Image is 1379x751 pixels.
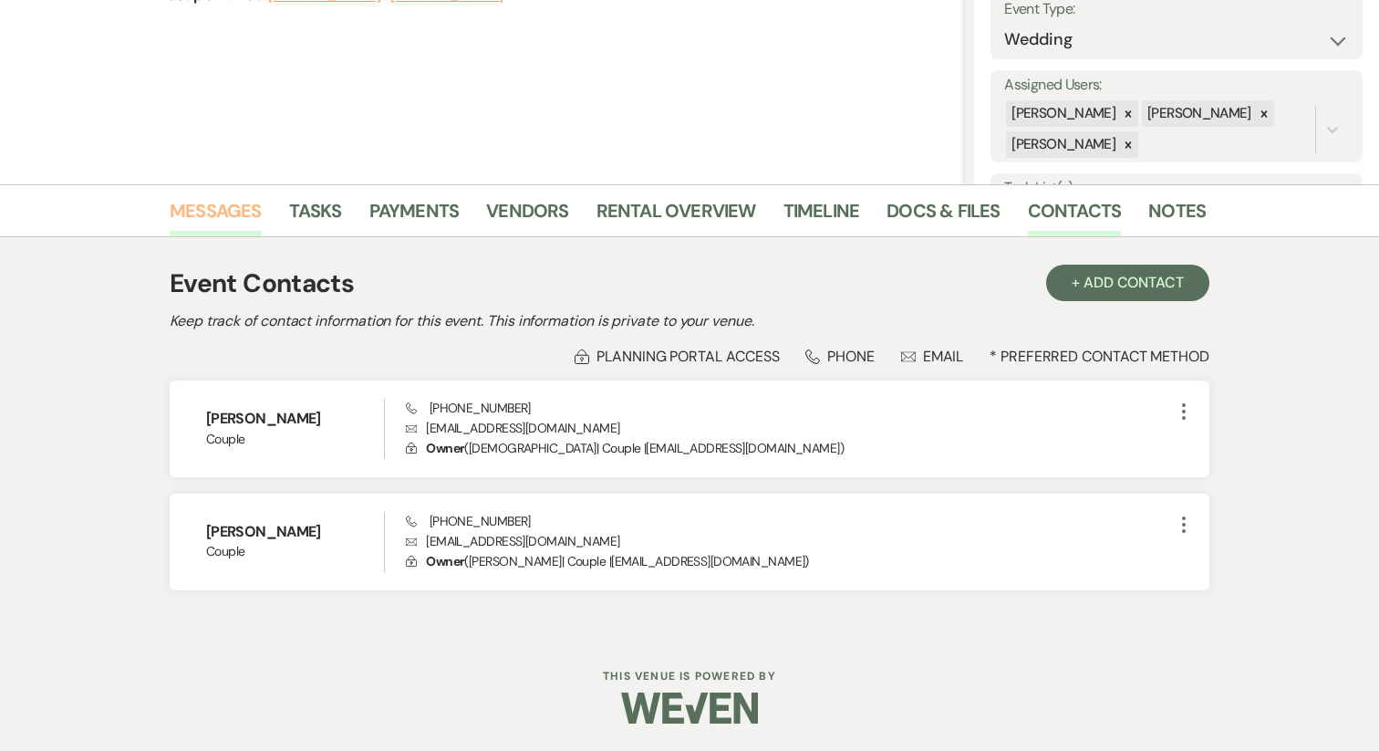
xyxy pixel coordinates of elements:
div: [PERSON_NAME] [1006,100,1118,127]
a: Docs & Files [886,196,1000,236]
label: Task List(s): [1004,175,1349,202]
a: Vendors [486,196,568,236]
a: Notes [1148,196,1206,236]
label: Assigned Users: [1004,72,1349,99]
div: [PERSON_NAME] [1142,100,1254,127]
span: Owner [426,553,464,569]
button: + Add Contact [1046,265,1209,301]
p: [EMAIL_ADDRESS][DOMAIN_NAME] [406,418,1173,438]
span: Owner [426,440,464,456]
p: ( [PERSON_NAME] | Couple | [EMAIL_ADDRESS][DOMAIN_NAME] ) [406,551,1173,571]
span: [PHONE_NUMBER] [406,513,531,529]
div: Phone [805,347,875,366]
img: Weven Logo [621,676,758,740]
a: Payments [369,196,460,236]
a: Rental Overview [596,196,756,236]
a: Tasks [289,196,342,236]
a: Timeline [783,196,860,236]
h2: Keep track of contact information for this event. This information is private to your venue. [170,310,1209,332]
span: Couple [206,542,384,561]
a: Messages [170,196,262,236]
a: Contacts [1028,196,1122,236]
div: Planning Portal Access [575,347,779,366]
h6: [PERSON_NAME] [206,409,384,429]
div: Email [901,347,964,366]
h6: [PERSON_NAME] [206,522,384,542]
h1: Event Contacts [170,265,354,303]
div: [PERSON_NAME] [1006,131,1118,158]
div: * Preferred Contact Method [170,347,1209,366]
span: Couple [206,430,384,449]
p: ( [DEMOGRAPHIC_DATA] | Couple | [EMAIL_ADDRESS][DOMAIN_NAME] ) [406,438,1173,458]
p: [EMAIL_ADDRESS][DOMAIN_NAME] [406,531,1173,551]
span: [PHONE_NUMBER] [406,400,531,416]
